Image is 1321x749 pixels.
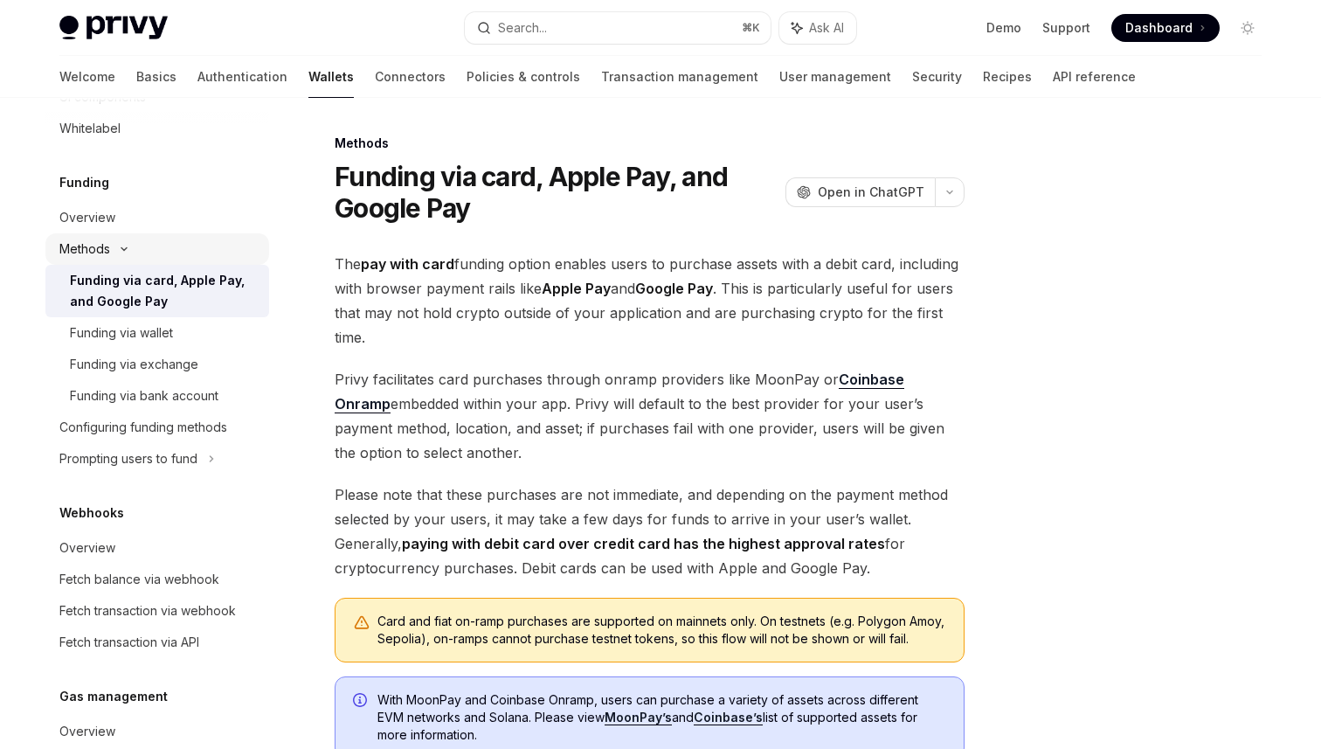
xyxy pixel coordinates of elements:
[465,12,771,44] button: Search...⌘K
[59,448,197,469] div: Prompting users to fund
[377,691,946,744] span: With MoonPay and Coinbase Onramp, users can purchase a variety of assets across different EVM net...
[785,177,935,207] button: Open in ChatGPT
[59,537,115,558] div: Overview
[45,380,269,412] a: Funding via bank account
[59,118,121,139] div: Whitelabel
[1111,14,1220,42] a: Dashboard
[45,627,269,658] a: Fetch transaction via API
[59,503,124,524] h5: Webhooks
[983,56,1032,98] a: Recipes
[45,412,269,443] a: Configuring funding methods
[45,564,269,595] a: Fetch balance via webhook
[45,113,269,144] a: Whitelabel
[136,56,176,98] a: Basics
[467,56,580,98] a: Policies & controls
[986,19,1021,37] a: Demo
[605,710,672,725] a: MoonPay’s
[335,135,965,152] div: Methods
[402,535,885,552] strong: paying with debit card over credit card has the highest approval rates
[694,710,763,725] a: Coinbase’s
[335,252,965,350] span: The funding option enables users to purchase assets with a debit card, including with browser pay...
[361,255,454,273] strong: pay with card
[45,532,269,564] a: Overview
[779,56,891,98] a: User management
[353,614,370,632] svg: Warning
[59,239,110,260] div: Methods
[70,270,259,312] div: Funding via card, Apple Pay, and Google Pay
[1125,19,1193,37] span: Dashboard
[818,184,924,201] span: Open in ChatGPT
[1042,19,1090,37] a: Support
[59,16,168,40] img: light logo
[1053,56,1136,98] a: API reference
[335,482,965,580] span: Please note that these purchases are not immediate, and depending on the payment method selected ...
[70,322,173,343] div: Funding via wallet
[45,595,269,627] a: Fetch transaction via webhook
[45,202,269,233] a: Overview
[59,632,199,653] div: Fetch transaction via API
[59,721,115,742] div: Overview
[912,56,962,98] a: Security
[542,280,611,297] strong: Apple Pay
[59,172,109,193] h5: Funding
[779,12,856,44] button: Ask AI
[498,17,547,38] div: Search...
[45,317,269,349] a: Funding via wallet
[45,265,269,317] a: Funding via card, Apple Pay, and Google Pay
[70,354,198,375] div: Funding via exchange
[353,693,370,711] svg: Info
[635,280,713,297] strong: Google Pay
[308,56,354,98] a: Wallets
[375,56,446,98] a: Connectors
[335,161,778,224] h1: Funding via card, Apple Pay, and Google Pay
[377,613,946,648] div: Card and fiat on-ramp purchases are supported on mainnets only. On testnets (e.g. Polygon Amoy, S...
[197,56,287,98] a: Authentication
[59,207,115,228] div: Overview
[70,385,218,406] div: Funding via bank account
[59,417,227,438] div: Configuring funding methods
[59,686,168,707] h5: Gas management
[335,367,965,465] span: Privy facilitates card purchases through onramp providers like MoonPay or embedded within your ap...
[45,349,269,380] a: Funding via exchange
[59,569,219,590] div: Fetch balance via webhook
[601,56,758,98] a: Transaction management
[59,600,236,621] div: Fetch transaction via webhook
[809,19,844,37] span: Ask AI
[1234,14,1262,42] button: Toggle dark mode
[742,21,760,35] span: ⌘ K
[59,56,115,98] a: Welcome
[45,716,269,747] a: Overview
